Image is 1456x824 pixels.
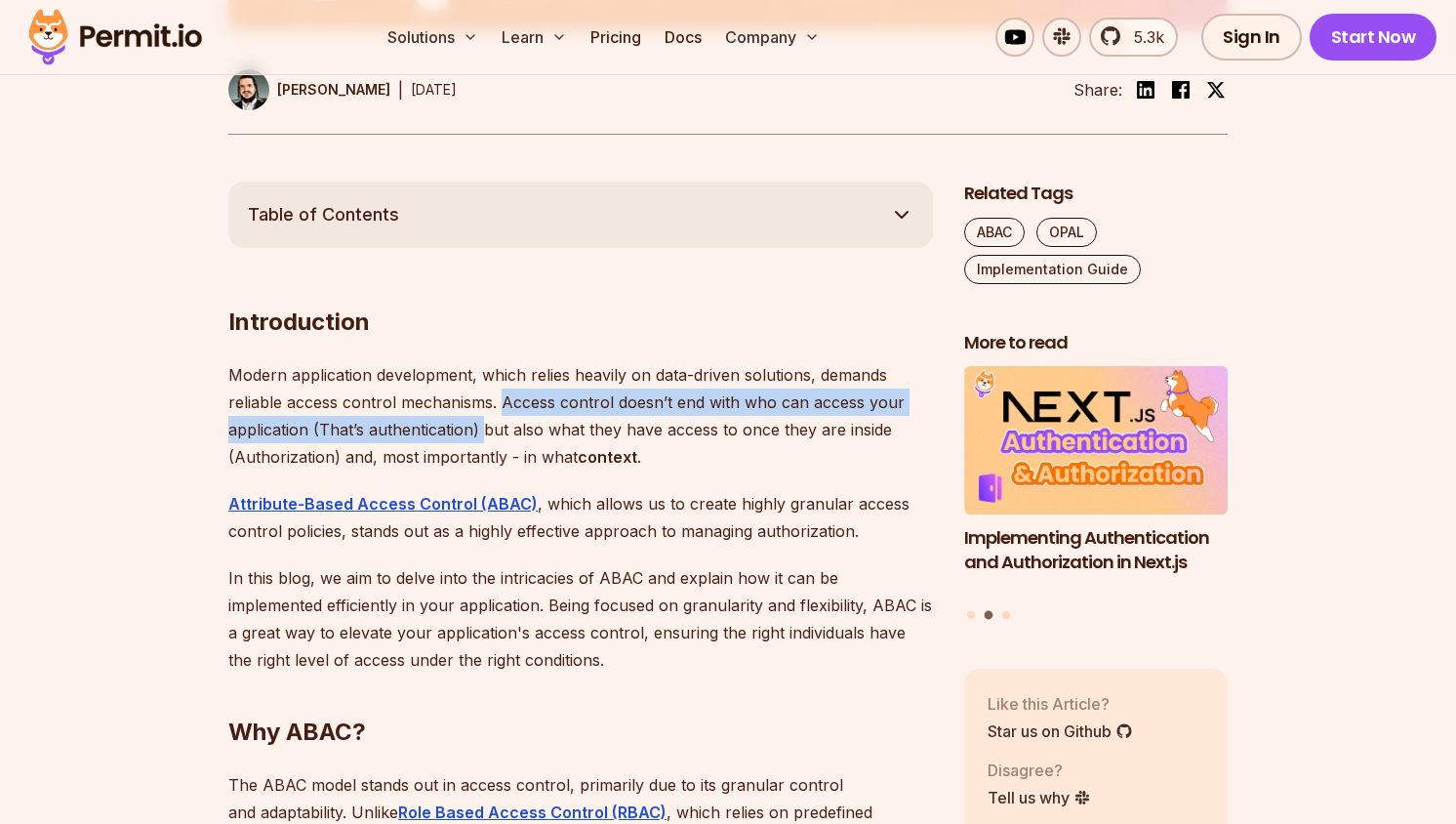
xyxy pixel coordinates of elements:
button: Go to slide 2 [985,611,993,620]
a: Docs [657,18,709,57]
h2: More to read [964,331,1228,355]
img: linkedin [1134,78,1157,102]
a: Role Based Access Control (RBAC) [398,803,667,822]
p: Like this Article? [988,692,1133,716]
a: Tell us why [988,786,1091,809]
p: [PERSON_NAME] [277,80,390,100]
a: Implementation Guide [964,255,1141,284]
p: , which allows us to create highly granular access control policies, stands out as a highly effec... [228,490,933,545]
a: 5.3k [1089,18,1178,57]
strong: Why ABAC? [228,718,366,746]
div: | [398,78,403,102]
button: Solutions [380,18,486,57]
span: 5.3k [1122,25,1164,49]
img: Permit logo [20,4,211,70]
strong: Introduction [228,308,370,336]
h2: Related Tags [964,182,1228,206]
a: ABAC [964,218,1025,247]
a: [PERSON_NAME] [228,69,390,110]
img: facebook [1169,78,1193,102]
div: Posts [964,366,1228,622]
img: Implementing Authentication and Authorization in Next.js [964,366,1228,515]
button: Company [717,18,828,57]
p: Disagree? [988,759,1091,782]
a: Attribute-Based Access Control (ABAC) [228,494,538,514]
a: Star us on Github [988,720,1133,743]
a: Implementing Authentication and Authorization in Next.jsImplementing Authentication and Authoriza... [964,366,1228,598]
strong: context [578,447,637,467]
a: Sign In [1201,14,1302,61]
li: Share: [1073,78,1122,102]
button: Learn [494,18,575,57]
p: In this blog, we aim to delve into the intricacies of ABAC and explain how it can be implemented ... [228,564,933,674]
img: twitter [1206,80,1226,100]
button: Go to slide 1 [967,611,975,619]
p: Modern application development, which relies heavily on data-driven solutions, demands reliable a... [228,361,933,471]
a: Start Now [1310,14,1437,61]
button: Go to slide 3 [1002,611,1010,619]
a: OPAL [1036,218,1097,247]
button: Table of Contents [228,182,933,248]
time: [DATE] [411,81,457,98]
img: Gabriel L. Manor [228,69,269,110]
a: Pricing [583,18,649,57]
li: 2 of 3 [964,366,1228,598]
span: Table of Contents [248,201,399,228]
h3: Implementing Authentication and Authorization in Next.js [964,526,1228,575]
